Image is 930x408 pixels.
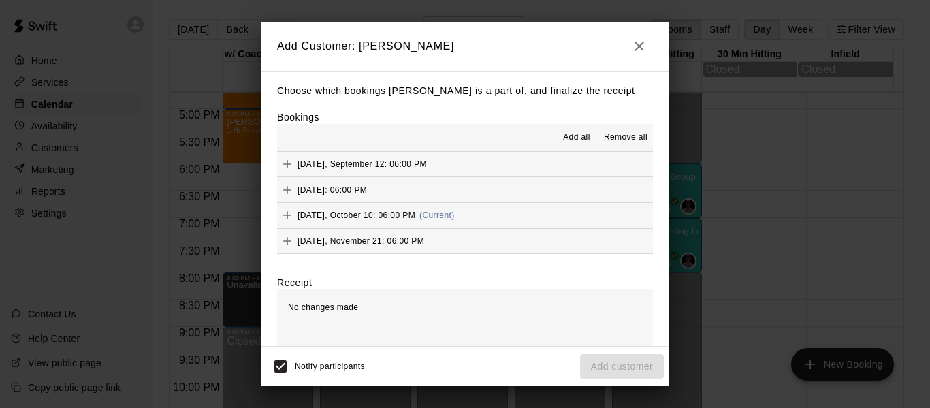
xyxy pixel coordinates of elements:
[288,302,358,312] span: No changes made
[298,210,415,220] span: [DATE], October 10: 06:00 PM
[277,229,653,254] button: Add[DATE], November 21: 06:00 PM
[277,112,319,123] label: Bookings
[277,184,298,194] span: Add
[277,82,653,99] p: Choose which bookings [PERSON_NAME] is a part of, and finalize the receipt
[555,127,598,148] button: Add all
[598,127,653,148] button: Remove all
[295,362,365,371] span: Notify participants
[277,177,653,202] button: Add[DATE]: 06:00 PM
[277,152,653,177] button: Add[DATE], September 12: 06:00 PM
[563,131,590,144] span: Add all
[277,203,653,228] button: Add[DATE], October 10: 06:00 PM(Current)
[277,276,312,289] label: Receipt
[277,210,298,220] span: Add
[419,210,455,220] span: (Current)
[261,22,669,71] h2: Add Customer: [PERSON_NAME]
[604,131,647,144] span: Remove all
[298,159,427,168] span: [DATE], September 12: 06:00 PM
[277,158,298,168] span: Add
[277,235,298,245] span: Add
[298,185,367,194] span: [DATE]: 06:00 PM
[298,236,424,245] span: [DATE], November 21: 06:00 PM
